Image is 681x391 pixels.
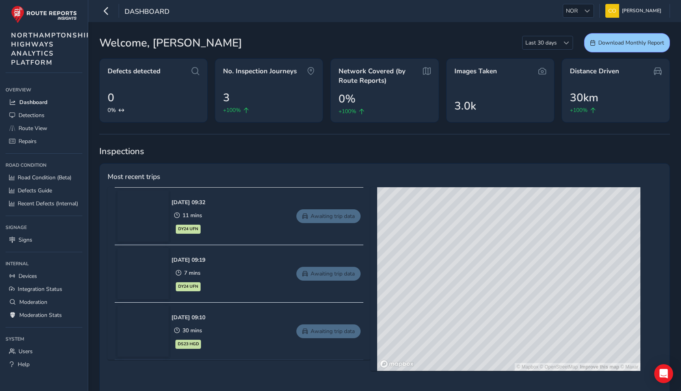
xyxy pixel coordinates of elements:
img: rrgpu-1424524314295 [117,248,180,299]
span: 0% [108,106,116,114]
a: Moderation [6,296,82,309]
a: Moderation Stats [6,309,82,322]
span: Dashboard [125,7,169,18]
span: 30 mins [194,327,214,334]
img: rrgpu-1424524313634 [117,305,180,357]
span: Help [18,361,30,368]
span: Repairs [19,138,37,145]
button: [PERSON_NAME] [605,4,664,18]
span: 0 [108,89,114,106]
div: Internal [6,258,82,270]
a: Road Condition (Beta) [6,171,82,184]
img: rr logo [11,6,77,23]
a: Defects Guide [6,184,82,197]
div: Overview [6,84,82,96]
a: Awaiting trip data [311,324,375,338]
a: Awaiting trip data [311,267,375,281]
span: 30km [570,89,598,106]
span: NORTHAMPTONSHIRE HIGHWAYS ANALYTICS PLATFORM [11,31,97,67]
span: Welcome, [PERSON_NAME] [99,35,242,51]
a: Route View [6,122,82,135]
span: DY24 UFN [190,283,210,290]
a: Help [6,358,82,371]
img: rrgpu-1424524314295 [117,190,180,242]
a: Integration Status [6,283,82,296]
a: Awaiting trip data [311,209,375,223]
span: Distance Driven [570,67,619,76]
span: Download Monthly Report [598,39,664,47]
span: Detections [19,112,45,119]
div: Road Condition [6,159,82,171]
span: Most recent trips [108,171,160,182]
div: [DATE] 09:19 [183,256,217,264]
span: Dashboard [19,99,47,106]
span: Signs [19,236,32,244]
span: Last 30 days [523,36,560,49]
span: Moderation Stats [19,311,62,319]
span: Defects Guide [18,187,52,194]
span: Inspections [99,145,670,157]
span: Road Condition (Beta) [18,174,71,181]
span: No. Inspection Journeys [223,67,297,76]
span: +100% [223,106,241,114]
img: diamond-layout [605,4,619,18]
span: 11 mins [194,212,214,219]
span: Devices [19,272,37,280]
span: Moderation [19,298,47,306]
span: 3.0k [454,98,476,114]
div: [DATE] 09:32 [183,199,217,206]
a: Devices [6,270,82,283]
span: Route View [19,125,47,132]
a: Users [6,345,82,358]
span: 3 [223,89,230,106]
a: Dashboard [6,96,82,109]
span: 0% [339,91,355,107]
span: DS23 HGD [190,341,211,347]
span: Defects detected [108,67,160,76]
span: Integration Status [18,285,62,293]
span: Users [19,348,33,355]
div: [DATE] 09:10 [183,314,217,321]
span: Recent Defects (Internal) [18,200,78,207]
span: Images Taken [454,67,497,76]
span: +100% [339,107,356,115]
span: 7 mins [196,269,212,277]
span: DY24 UFN [190,226,210,232]
button: Download Monthly Report [584,33,670,52]
a: Signs [6,233,82,246]
a: Recent Defects (Internal) [6,197,82,210]
a: Repairs [6,135,82,148]
div: System [6,333,82,345]
a: Detections [6,109,82,122]
span: Network Covered (by Route Reports) [339,67,421,85]
span: +100% [570,106,588,114]
div: Signage [6,222,82,233]
div: Open Intercom Messenger [654,364,673,383]
span: [PERSON_NAME] [622,4,661,18]
span: NOR [563,4,581,17]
